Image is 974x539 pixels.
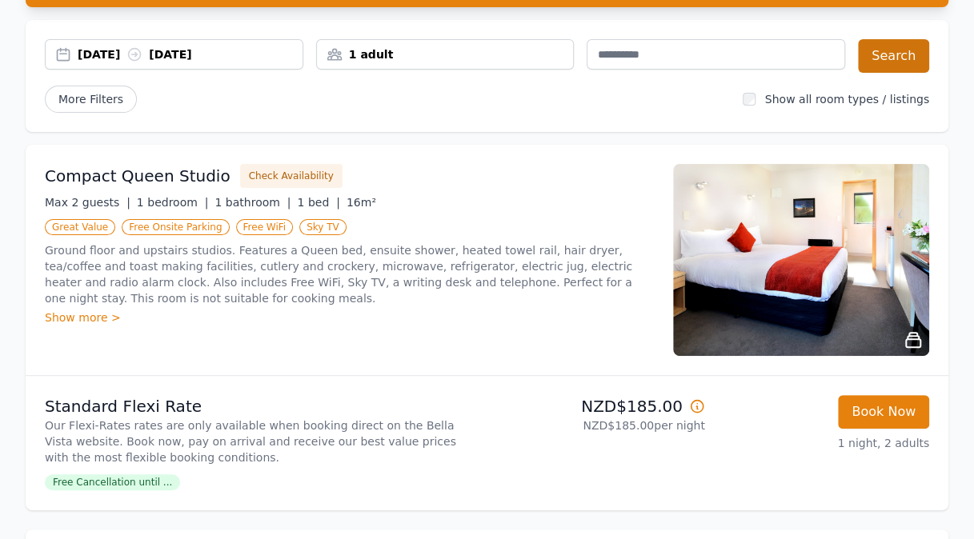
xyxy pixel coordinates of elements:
p: 1 night, 2 adults [718,435,929,451]
button: Book Now [838,395,929,429]
label: Show all room types / listings [765,93,929,106]
div: Show more > [45,309,654,325]
span: 1 bathroom | [214,196,291,209]
span: Sky TV [299,219,347,235]
p: Ground floor and upstairs studios. Features a Queen bed, ensuite shower, heated towel rail, hair ... [45,242,654,306]
span: Great Value [45,219,115,235]
h3: Compact Queen Studio [45,165,230,187]
p: NZD$185.00 [494,395,705,417]
p: Our Flexi-Rates rates are only available when booking direct on the Bella Vista website. Book now... [45,417,481,465]
span: More Filters [45,86,137,113]
span: 1 bed | [297,196,339,209]
p: NZD$185.00 per night [494,417,705,433]
span: 16m² [347,196,376,209]
span: 1 bedroom | [137,196,209,209]
div: 1 adult [317,46,574,62]
span: Free WiFi [236,219,294,235]
span: Free Onsite Parking [122,219,229,235]
span: Free Cancellation until ... [45,474,180,490]
div: [DATE] [DATE] [78,46,303,62]
button: Search [858,39,929,73]
span: Max 2 guests | [45,196,130,209]
p: Standard Flexi Rate [45,395,481,417]
button: Check Availability [240,164,343,188]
